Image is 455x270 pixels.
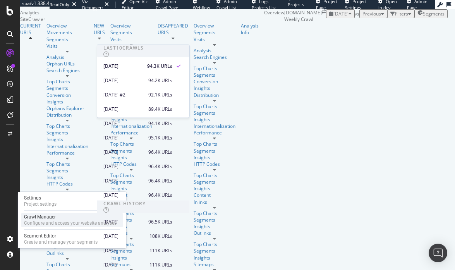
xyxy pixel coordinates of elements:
[194,54,235,60] div: Search Engines
[194,103,235,110] a: Top Charts
[194,110,235,116] a: Segments
[194,148,235,154] div: Segments
[194,172,235,179] a: Top Charts
[103,91,148,98] div: [DATE] #2
[194,199,235,205] a: Inlinks
[46,98,88,105] a: Insights
[46,29,88,36] a: Movements
[46,92,88,98] a: Conversion
[21,194,123,208] a: SettingsProject settings
[387,9,414,18] button: Filters
[194,179,235,185] a: Segments
[103,44,144,51] div: Last 10 Crawls
[194,85,235,91] a: Insights
[194,241,235,248] a: Top Charts
[46,36,88,43] a: Segments
[194,185,235,192] div: Insights
[148,105,172,112] div: 89.4K URLs
[194,29,235,36] div: Segments
[103,134,148,141] div: [DATE]
[46,181,88,187] a: HTTP Codes
[20,16,264,22] div: SiteCrawler
[110,29,152,36] a: Segments
[149,247,172,254] div: 111K URLs
[149,261,172,268] div: 111K URLs
[103,191,148,198] div: [DATE]
[24,233,98,239] div: Segment Editor
[46,150,88,156] div: Performance
[194,223,235,230] div: Insights
[194,141,235,147] div: Top Charts
[158,22,188,36] a: DISAPPEARED URLS
[103,177,148,184] div: [DATE]
[46,161,88,167] a: Top Charts
[194,116,235,123] a: Insights
[194,22,235,29] div: Overview
[46,78,88,85] a: Top Charts
[46,67,88,74] div: Search Engines
[46,123,88,129] a: Top Charts
[46,167,88,174] a: Segments
[103,120,148,127] div: [DATE]
[103,232,149,239] div: [DATE]
[194,47,235,54] a: Analysis
[103,105,148,112] div: [DATE]
[46,60,88,67] div: Orphan URLs
[46,85,88,91] a: Segments
[194,36,235,43] a: Visits
[103,62,147,69] div: [DATE]
[148,77,172,84] div: 94.2K URLs
[148,134,172,141] div: 95.1K URLs
[24,195,57,201] div: Settings
[194,72,235,78] a: Segments
[110,22,152,29] a: Overview
[194,154,235,161] a: Insights
[46,105,88,112] a: Orphans Explorer
[333,10,349,17] span: 2025 Oct. 7th
[20,9,264,16] div: Analytics
[46,112,88,118] a: Distribution
[46,129,88,136] a: Segments
[148,91,172,98] div: 92.1K URLs
[148,163,172,170] div: 96.4K URLs
[194,161,235,167] a: HTTP Codes
[46,136,88,143] div: Insights
[194,65,235,72] div: Top Charts
[414,9,448,18] button: Segments
[148,177,172,184] div: 96.4K URLs
[148,120,172,127] div: 94.1K URLs
[194,261,235,268] div: Sitemaps
[94,22,105,36] a: NEW URLS
[194,255,235,261] div: Insights
[24,220,117,226] div: Configure and access your website analyses
[46,174,88,181] a: Insights
[362,10,381,17] span: Previous
[326,9,355,18] button: [DATE]
[46,54,88,60] a: Analysis
[194,92,235,98] a: Distribution
[359,9,387,18] button: Previous
[194,192,235,198] a: Content
[194,123,235,129] a: Internationalization
[46,143,88,150] a: Internationalization
[46,22,88,29] a: Overview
